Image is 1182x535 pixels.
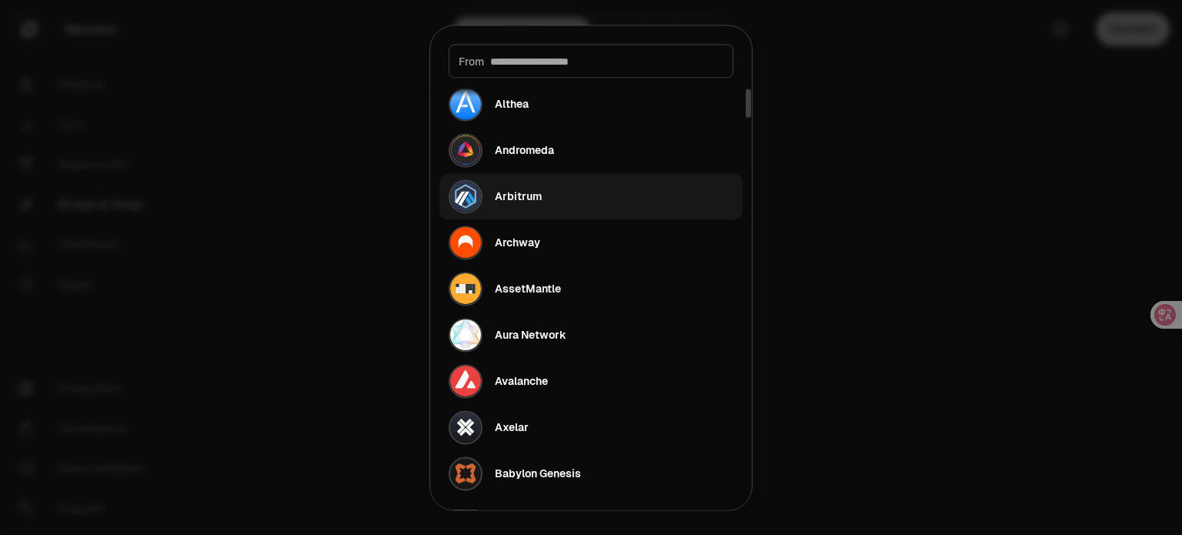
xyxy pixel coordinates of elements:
[495,96,529,112] div: Althea
[450,412,481,443] img: Axelar Logo
[459,53,484,69] span: From
[495,235,540,250] div: Archway
[495,142,554,158] div: Andromeda
[450,504,481,535] img: Base Logo
[450,458,481,489] img: Babylon Genesis Logo
[439,266,743,312] button: AssetMantle LogoAssetMantle
[450,89,481,119] img: Althea Logo
[450,227,481,258] img: Archway Logo
[439,358,743,404] button: Avalanche LogoAvalanche
[439,173,743,219] button: Arbitrum LogoArbitrum
[439,127,743,173] button: Andromeda LogoAndromeda
[439,81,743,127] button: Althea LogoAlthea
[495,420,529,435] div: Axelar
[450,135,481,166] img: Andromeda Logo
[450,366,481,396] img: Avalanche Logo
[495,327,566,343] div: Aura Network
[439,404,743,450] button: Axelar LogoAxelar
[439,312,743,358] button: Aura Network LogoAura Network
[495,281,561,296] div: AssetMantle
[495,466,581,481] div: Babylon Genesis
[450,319,481,350] img: Aura Network Logo
[450,273,481,304] img: AssetMantle Logo
[439,219,743,266] button: Archway LogoArchway
[450,181,481,212] img: Arbitrum Logo
[495,189,542,204] div: Arbitrum
[495,373,548,389] div: Avalanche
[439,450,743,497] button: Babylon Genesis LogoBabylon Genesis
